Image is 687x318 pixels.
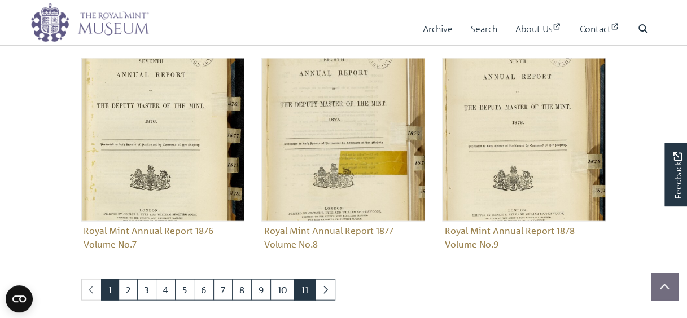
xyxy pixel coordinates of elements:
[175,279,194,301] a: Goto page 5
[442,58,606,222] img: Royal Mint Annual Report 1878 Volume No.9
[580,13,620,45] a: Contact
[232,279,252,301] a: Goto page 8
[81,279,606,301] nav: pagination
[315,279,335,301] a: Next page
[194,279,214,301] a: Goto page 6
[261,58,425,253] a: Royal Mint Annual Report 1877 Volume No.8 Royal Mint Annual Report 1877 Volume No.8
[156,279,176,301] a: Goto page 4
[664,143,687,206] a: Would you like to provide feedback?
[261,58,425,222] img: Royal Mint Annual Report 1877 Volume No.8
[651,273,678,300] button: Scroll to top
[6,285,33,312] button: Open CMP widget
[213,279,233,301] a: Goto page 7
[423,13,453,45] a: Archive
[515,13,562,45] a: About Us
[73,58,253,270] div: Sub-collection
[81,58,245,253] a: Royal Mint Annual Report 1876 Volume No.7 Royal Mint Annual Report 1876 Volume No.7
[270,279,295,301] a: Goto page 10
[137,279,156,301] a: Goto page 3
[251,279,271,301] a: Goto page 9
[101,279,119,301] span: Goto page 1
[30,3,149,42] img: logo_wide.png
[81,58,245,222] img: Royal Mint Annual Report 1876 Volume No.7
[442,58,606,253] a: Royal Mint Annual Report 1878 Volume No.9 Royal Mint Annual Report 1878 Volume No.9
[253,58,434,270] div: Sub-collection
[119,279,138,301] a: Goto page 2
[434,58,614,270] div: Sub-collection
[471,13,497,45] a: Search
[81,279,102,301] li: Previous page
[671,152,684,198] span: Feedback
[294,279,316,301] a: Goto page 11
